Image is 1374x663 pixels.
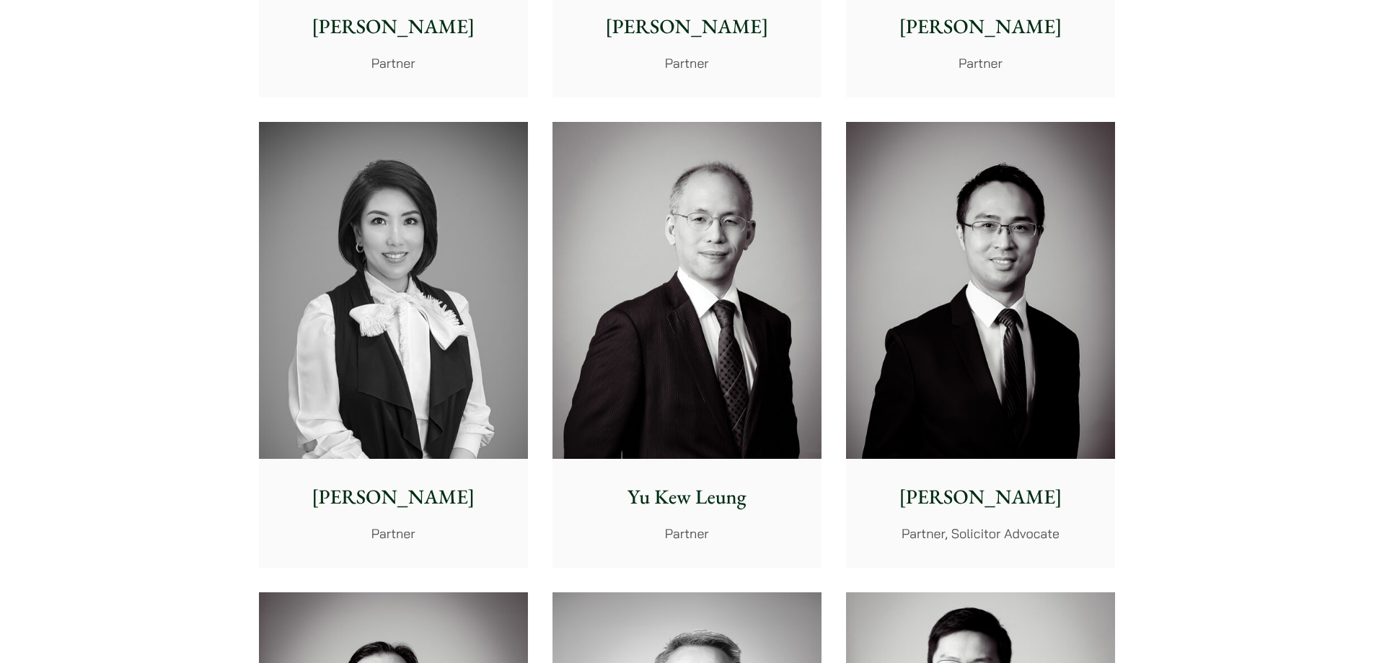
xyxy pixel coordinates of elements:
p: Partner, Solicitor Advocate [858,524,1104,543]
p: [PERSON_NAME] [858,482,1104,512]
a: Yu Kew Leung Partner [552,122,822,568]
p: Partner [858,53,1104,73]
p: [PERSON_NAME] [270,12,516,42]
a: [PERSON_NAME] Partner [259,122,528,568]
p: [PERSON_NAME] [564,12,810,42]
p: Partner [564,53,810,73]
p: Partner [564,524,810,543]
p: Partner [270,53,516,73]
p: Yu Kew Leung [564,482,810,512]
a: [PERSON_NAME] Partner, Solicitor Advocate [846,122,1115,568]
p: Partner [270,524,516,543]
p: [PERSON_NAME] [858,12,1104,42]
p: [PERSON_NAME] [270,482,516,512]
